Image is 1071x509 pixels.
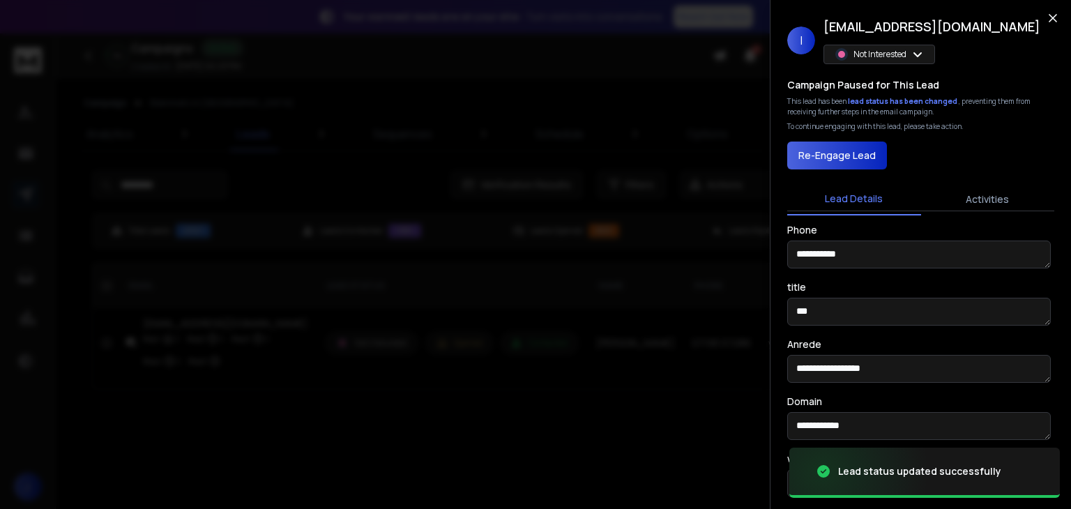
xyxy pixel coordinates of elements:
[838,464,1001,478] div: Lead status updated successfully
[787,26,815,54] span: I
[848,96,959,106] span: lead status has been changed
[787,78,939,92] h3: Campaign Paused for This Lead
[921,184,1055,215] button: Activities
[853,49,906,60] p: Not Interested
[787,340,821,349] label: Anrede
[787,96,1054,117] div: This lead has been , preventing them from receiving further steps in the email campaign.
[787,183,921,215] button: Lead Details
[787,282,806,292] label: title
[823,17,1040,36] h1: [EMAIL_ADDRESS][DOMAIN_NAME]
[787,121,964,132] p: To continue engaging with this lead, please take action.
[787,142,887,169] button: Re-Engage Lead
[787,397,822,407] label: Domain
[787,225,817,235] label: Phone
